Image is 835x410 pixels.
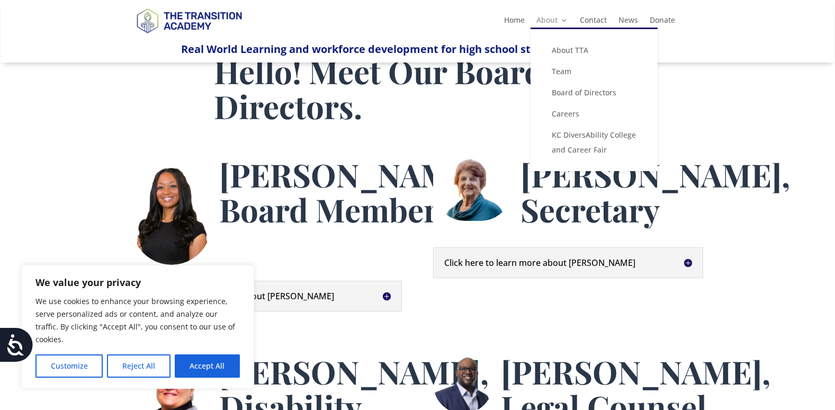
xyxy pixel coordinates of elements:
[650,16,675,28] a: Donate
[541,61,647,82] a: Team
[541,40,647,61] a: About TTA
[35,295,240,346] p: We use cookies to enhance your browsing experience, serve personalized ads or content, and analyz...
[541,103,647,124] a: Careers
[175,354,240,378] button: Accept All
[132,31,246,41] a: Logo-Noticias
[214,50,580,127] span: Hello! Meet Our Board of Directors.
[107,354,170,378] button: Reject All
[536,16,568,28] a: About
[132,2,246,39] img: TTA Brand_TTA Primary Logo_Horizontal_Light BG
[181,42,654,56] span: Real World Learning and workforce development for high school students with disabilities
[504,16,525,28] a: Home
[143,292,391,300] h5: Click here to learn more about [PERSON_NAME]
[580,16,607,28] a: Contact
[219,153,489,230] span: [PERSON_NAME], Board Member
[520,153,790,230] span: [PERSON_NAME], Secretary
[444,259,692,267] h5: Click here to learn more about [PERSON_NAME]
[35,354,103,378] button: Customize
[541,124,647,161] a: KC DiversAbility College and Career Fair
[541,82,647,103] a: Board of Directors
[618,16,638,28] a: News
[35,276,240,289] p: We value your privacy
